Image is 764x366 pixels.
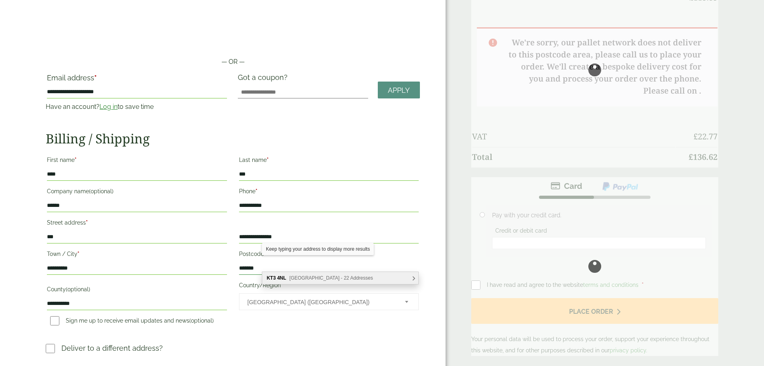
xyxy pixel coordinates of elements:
abbr: required [267,157,269,163]
b: KT3 [267,275,276,281]
span: Country/Region [239,293,419,310]
span: Apply [388,86,410,95]
abbr: required [255,188,257,194]
abbr: required [281,282,283,288]
label: Last name [239,154,419,168]
div: Keep typing your address to display more results [262,243,374,255]
span: (optional) [189,317,214,324]
label: Postcode [239,248,419,262]
h2: Billing / Shipping [46,131,420,146]
label: Got a coupon? [238,73,291,86]
span: United Kingdom (UK) [247,294,394,311]
a: Log in [99,103,118,110]
abbr: required [264,251,266,257]
abbr: required [94,74,97,82]
label: County [47,284,227,297]
label: Town / City [47,248,227,262]
label: Phone [239,186,419,199]
input: Sign me up to receive email updates and news(optional) [50,316,59,325]
span: (optional) [66,286,90,292]
label: Sign me up to receive email updates and news [47,317,217,326]
label: Company name [47,186,227,199]
span: [GEOGRAPHIC_DATA] - 22 Addresses [290,275,373,281]
p: — OR — [46,57,420,67]
div: KT3 4NL [262,272,418,284]
abbr: required [86,219,88,226]
abbr: required [75,157,77,163]
label: First name [47,154,227,168]
label: Street address [47,217,227,231]
span: (optional) [89,188,113,194]
label: Country/Region [239,280,419,293]
label: Email address [47,74,227,86]
abbr: required [77,251,79,257]
p: Deliver to a different address? [61,343,163,354]
a: Apply [378,82,420,99]
p: Have an account? to save time [46,102,228,112]
iframe: Secure payment button frame [46,31,420,47]
b: 4NL [277,275,286,281]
